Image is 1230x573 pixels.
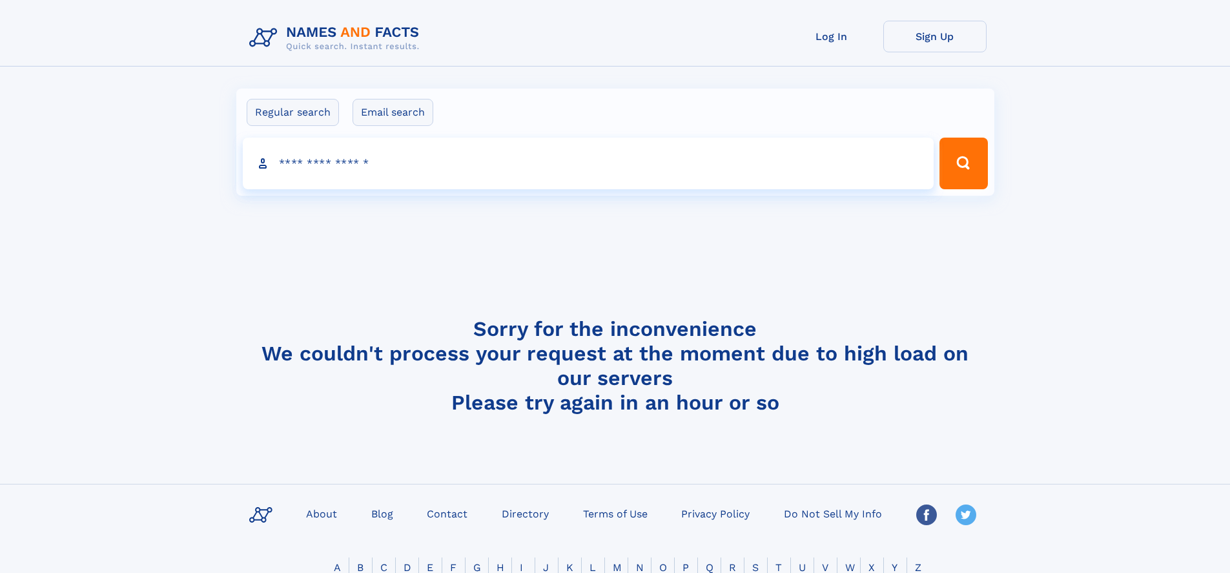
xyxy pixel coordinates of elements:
a: Terms of Use [578,504,653,523]
img: Twitter [956,505,976,525]
img: Facebook [916,505,937,525]
a: Sign Up [883,21,987,52]
button: Search Button [939,138,987,189]
a: Blog [366,504,398,523]
a: Do Not Sell My Info [779,504,887,523]
a: Log In [780,21,883,52]
input: search input [243,138,934,189]
label: Regular search [247,99,339,126]
a: Privacy Policy [676,504,755,523]
img: Logo Names and Facts [244,21,430,56]
h4: Sorry for the inconvenience We couldn't process your request at the moment due to high load on ou... [244,317,987,415]
a: About [301,504,342,523]
label: Email search [353,99,433,126]
a: Contact [422,504,473,523]
a: Directory [497,504,554,523]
